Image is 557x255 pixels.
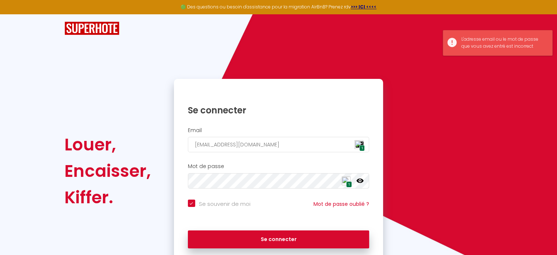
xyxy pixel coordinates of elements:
input: Ton Email [188,137,370,152]
a: Mot de passe oublié ? [313,200,369,208]
img: npw-badge-icon.svg [354,140,363,149]
h1: Se connecter [188,105,370,116]
div: Encaisser, [64,158,151,184]
div: Louer, [64,131,151,158]
img: SuperHote logo [64,22,119,35]
h2: Mot de passe [188,163,370,170]
button: Se connecter [188,230,370,249]
img: npw-badge-icon.svg [342,176,350,185]
span: 1 [359,145,365,151]
span: 1 [346,181,352,187]
div: L'adresse email ou le mot de passe que vous avez entré est incorrect [461,36,545,50]
div: Kiffer. [64,184,151,211]
h2: Email [188,127,370,134]
a: >>> ICI <<<< [351,4,376,10]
